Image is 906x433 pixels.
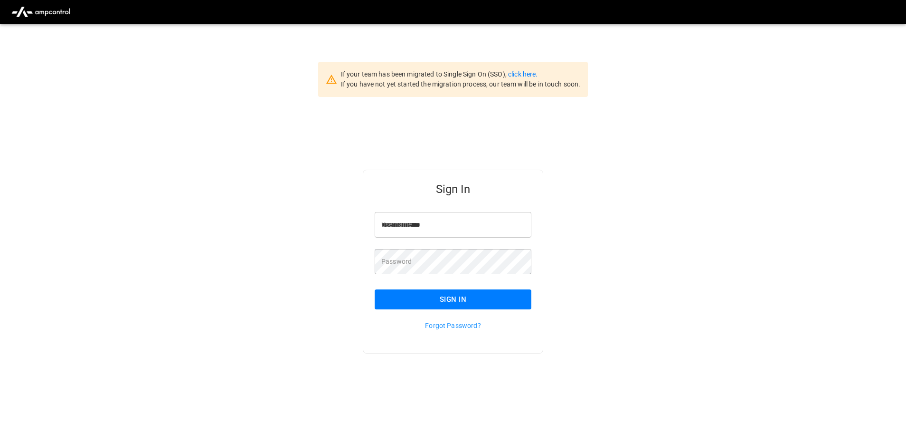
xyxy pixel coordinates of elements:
h5: Sign In [375,182,531,197]
button: Sign In [375,289,531,309]
span: If you have not yet started the migration process, our team will be in touch soon. [341,80,581,88]
img: ampcontrol.io logo [8,3,74,21]
span: If your team has been migrated to Single Sign On (SSO), [341,70,508,78]
a: click here. [508,70,538,78]
p: Forgot Password? [375,321,531,330]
